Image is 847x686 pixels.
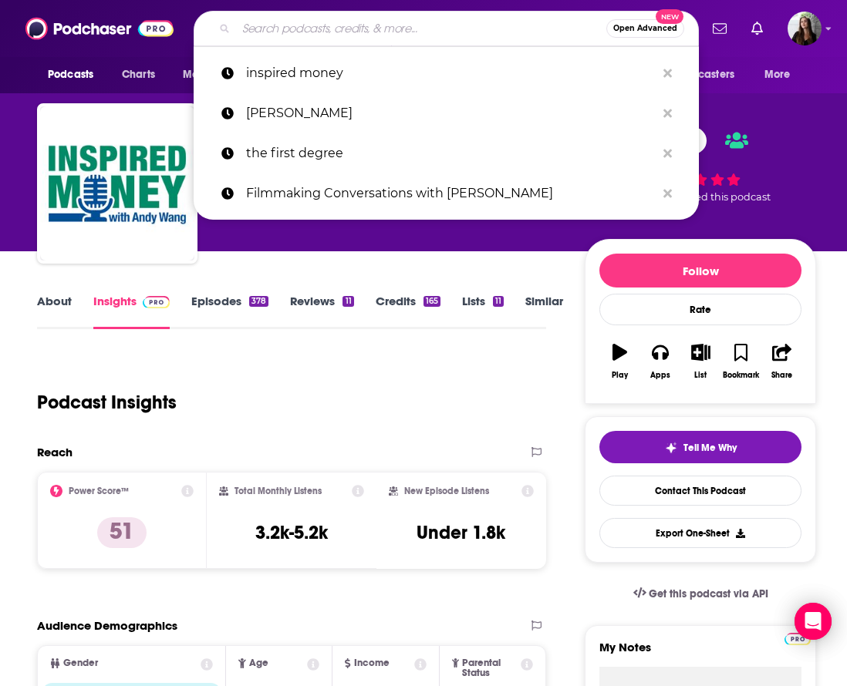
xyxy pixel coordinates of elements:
[649,587,768,600] span: Get this podcast via API
[194,11,699,46] div: Search podcasts, credits, & more...
[97,517,147,548] p: 51
[599,294,801,325] div: Rate
[788,12,822,45] button: Show profile menu
[25,14,174,43] img: Podchaser - Follow, Share and Rate Podcasts
[694,371,707,380] div: List
[255,521,328,544] h3: 3.2k-5.2k
[194,133,699,173] a: the first degree
[585,117,816,213] div: 51 12 peoplerated this podcast
[745,15,769,42] a: Show notifications dropdown
[290,294,353,329] a: Reviews11
[194,173,699,214] a: Filmmaking Conversations with [PERSON_NAME]
[683,442,737,454] span: Tell Me Why
[112,60,164,89] a: Charts
[681,191,771,203] span: rated this podcast
[354,658,390,668] span: Income
[771,371,792,380] div: Share
[246,53,656,93] p: inspired money
[613,25,677,32] span: Open Advanced
[37,618,177,633] h2: Audience Demographics
[599,431,801,463] button: tell me why sparkleTell Me Why
[721,334,761,389] button: Bookmark
[93,294,170,329] a: InsightsPodchaser Pro
[246,93,656,133] p: mark divine
[37,391,177,414] h1: Podcast Insights
[194,53,699,93] a: inspired money
[343,296,353,307] div: 11
[462,658,518,678] span: Parental Status
[493,296,504,307] div: 11
[525,294,563,329] a: Similar
[40,106,194,261] img: Inspired Money
[143,296,170,308] img: Podchaser Pro
[764,64,791,86] span: More
[404,486,489,496] h2: New Episode Listens
[172,60,258,89] button: open menu
[785,631,812,645] a: Pro website
[235,486,322,496] h2: Total Monthly Listens
[236,16,606,41] input: Search podcasts, credits, & more...
[48,64,93,86] span: Podcasts
[788,12,822,45] img: User Profile
[640,334,680,389] button: Apps
[191,294,268,329] a: Episodes378
[249,296,268,307] div: 378
[606,19,684,38] button: Open AdvancedNew
[37,294,72,329] a: About
[63,658,98,668] span: Gender
[788,12,822,45] span: Logged in as bnmartinn
[376,294,440,329] a: Credits165
[183,64,238,86] span: Monitoring
[665,442,677,454] img: tell me why sparkle
[656,9,683,24] span: New
[69,486,129,496] h2: Power Score™
[37,445,73,459] h2: Reach
[417,521,505,544] h3: Under 1.8k
[707,15,733,42] a: Show notifications dropdown
[462,294,504,329] a: Lists11
[650,371,670,380] div: Apps
[612,371,628,380] div: Play
[599,640,801,667] label: My Notes
[423,296,440,307] div: 165
[599,334,639,389] button: Play
[249,658,268,668] span: Age
[723,371,759,380] div: Bookmark
[599,476,801,506] a: Contact This Podcast
[785,633,812,645] img: Podchaser Pro
[599,518,801,548] button: Export One-Sheet
[194,93,699,133] a: [PERSON_NAME]
[621,575,781,613] a: Get this podcast via API
[754,60,810,89] button: open menu
[37,60,113,89] button: open menu
[246,133,656,173] p: the first degree
[795,603,832,640] div: Open Intercom Messenger
[650,60,757,89] button: open menu
[246,173,656,214] p: Filmmaking Conversations with Damien Swaby
[761,334,801,389] button: Share
[680,334,720,389] button: List
[122,64,155,86] span: Charts
[599,254,801,288] button: Follow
